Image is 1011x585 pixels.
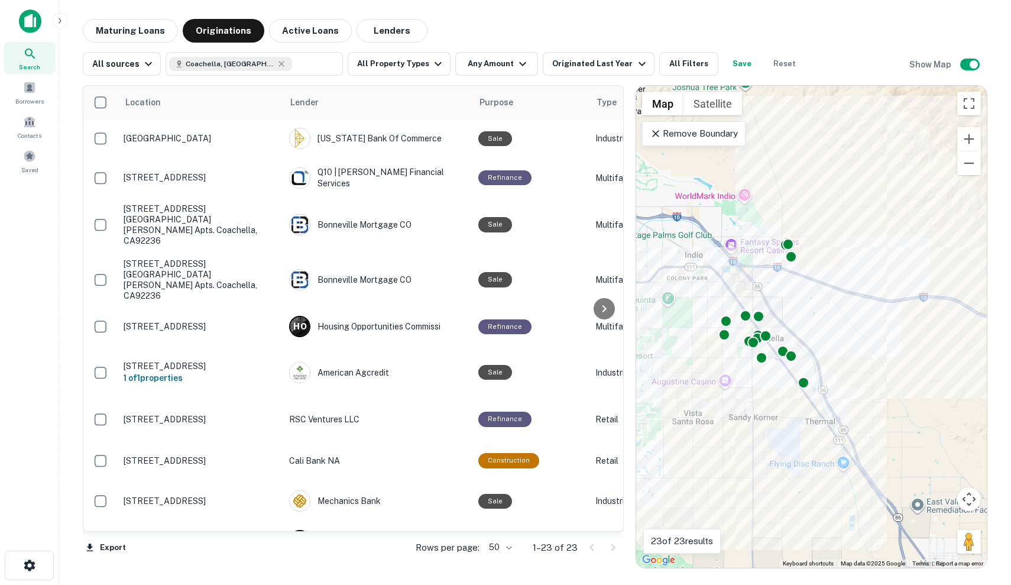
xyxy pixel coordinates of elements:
button: Map camera controls [957,487,981,511]
button: Zoom out [957,151,981,175]
th: Location [118,86,283,119]
h6: 1 of 1 properties [124,371,277,384]
p: [STREET_ADDRESS] [124,172,277,183]
img: picture [290,128,310,148]
img: picture [290,270,310,290]
div: This loan purpose was for refinancing [478,412,532,426]
img: picture [290,215,310,235]
p: 23 of 23 results [651,534,713,548]
button: Save your search to get updates of matches that match your search criteria. [723,52,761,76]
button: Maturing Loans [83,19,178,43]
button: Originated Last Year [543,52,654,76]
button: Zoom in [957,127,981,151]
div: Sale [478,217,512,232]
span: Map data ©2025 Google [841,560,905,567]
div: 0 0 [636,86,987,568]
a: Report a map error [936,560,983,567]
div: Housing Opportunities Commissi [289,316,466,337]
p: [STREET_ADDRESS][GEOGRAPHIC_DATA][PERSON_NAME] apts. Coachella, CA92236 [124,203,277,247]
button: All Property Types [348,52,451,76]
a: Open this area in Google Maps (opens a new window) [639,552,678,568]
div: Sale [478,365,512,380]
button: Keyboard shortcuts [783,560,834,568]
p: Cali Bank NA [289,454,466,467]
div: Sale [478,131,512,146]
p: [STREET_ADDRESS] [124,321,277,332]
div: American Agcredit [289,362,466,383]
th: Type [589,86,660,119]
a: Saved [4,145,56,177]
div: Originated Last Year [552,57,649,71]
span: Saved [21,165,38,174]
span: Location [125,95,176,109]
button: Show street map [642,92,683,115]
span: Borrowers [15,96,44,106]
span: Contacts [18,131,41,140]
div: Sale [478,494,512,509]
iframe: Chat Widget [952,490,1011,547]
button: Export [83,539,129,557]
div: All sources [92,57,155,71]
button: Reset [766,52,803,76]
p: [STREET_ADDRESS] [124,496,277,506]
p: RSC Ventures LLC [289,413,466,426]
button: All Filters [659,52,718,76]
div: Bonneville Mortgage CO [289,214,466,235]
a: Borrowers [4,76,56,108]
img: picture [290,168,310,188]
button: Any Amount [455,52,538,76]
div: Bonneville Mortgage CO [289,269,466,290]
div: Mechanics Bank [289,490,466,512]
p: Remove Boundary [650,127,738,141]
span: Lender [290,95,319,109]
span: Search [19,62,40,72]
img: Google [639,552,678,568]
p: [STREET_ADDRESS] [124,361,277,371]
div: Sale [478,272,512,287]
p: [STREET_ADDRESS] [124,414,277,425]
div: This loan purpose was for construction [478,453,539,468]
div: Q10 | [PERSON_NAME] Financial Services [289,167,466,188]
span: Purpose [479,95,529,109]
div: OAK Tree Funding Corp [289,530,466,551]
div: This loan purpose was for refinancing [478,319,532,334]
button: Active Loans [269,19,352,43]
p: [STREET_ADDRESS] [124,455,277,466]
p: H O [293,321,306,333]
button: Lenders [357,19,427,43]
img: picture [290,491,310,511]
button: Show satellite imagery [683,92,742,115]
a: Search [4,42,56,74]
div: 50 [484,539,514,556]
div: This loan purpose was for refinancing [478,170,532,185]
img: picture [290,363,310,383]
img: capitalize-icon.png [19,9,41,33]
button: All sources [83,52,161,76]
a: Terms (opens in new tab) [912,560,929,567]
p: Rows per page: [416,541,479,555]
th: Lender [283,86,472,119]
a: Contacts [4,111,56,143]
button: Originations [183,19,264,43]
p: [GEOGRAPHIC_DATA] [124,133,277,144]
span: Coachella, [GEOGRAPHIC_DATA], [GEOGRAPHIC_DATA] [186,59,274,69]
h6: Show Map [909,58,953,71]
p: 1–23 of 23 [533,541,578,555]
button: Toggle fullscreen view [957,92,981,115]
div: [US_STATE] Bank Of Commerce [289,128,466,149]
p: [STREET_ADDRESS][GEOGRAPHIC_DATA][PERSON_NAME] apts. Coachella, CA92236 [124,258,277,302]
th: Purpose [472,86,589,119]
